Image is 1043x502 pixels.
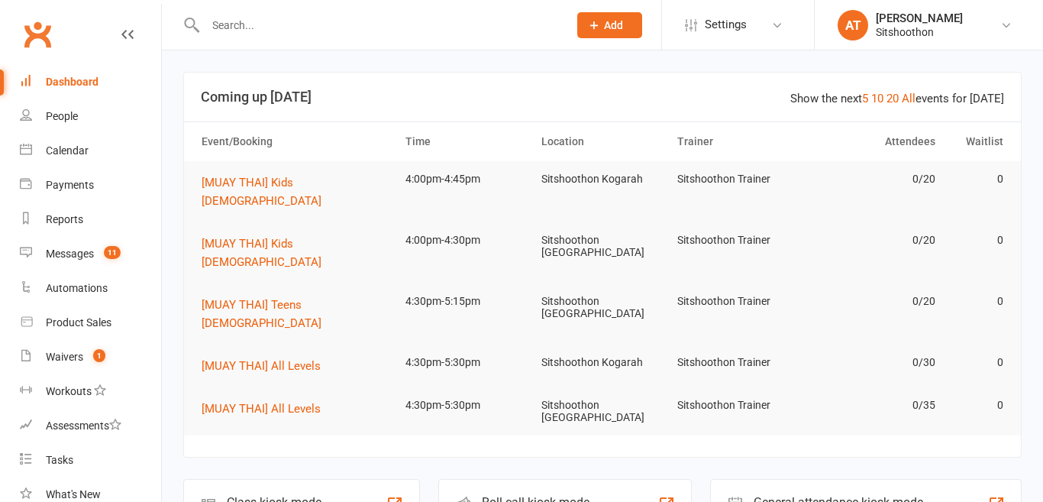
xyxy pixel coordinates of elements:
[942,387,1010,423] td: 0
[806,345,942,381] td: 0/30
[20,409,161,443] a: Assessments
[46,76,98,88] div: Dashboard
[20,306,161,340] a: Product Sales
[871,92,883,105] a: 10
[942,222,1010,258] td: 0
[806,122,942,161] th: Attendees
[20,99,161,134] a: People
[942,161,1010,197] td: 0
[104,246,121,259] span: 11
[886,92,899,105] a: 20
[399,161,534,197] td: 4:00pm-4:45pm
[202,235,392,271] button: [MUAY THAI] Kids [DEMOGRAPHIC_DATA]
[20,65,161,99] a: Dashboard
[202,237,321,269] span: [MUAY THAI] Kids [DEMOGRAPHIC_DATA]
[534,345,670,381] td: Sitshoothon Kogarah
[93,349,105,362] span: 1
[202,359,321,373] span: [MUAY THAI] All Levels
[46,316,111,329] div: Product Sales
[670,161,806,197] td: Sitshoothon Trainer
[46,213,83,225] div: Reports
[202,402,321,416] span: [MUAY THAI] All Levels
[399,283,534,319] td: 4:30pm-5:15pm
[202,176,321,208] span: [MUAY THAI] Kids [DEMOGRAPHIC_DATA]
[705,8,747,42] span: Settings
[46,179,94,191] div: Payments
[876,25,963,39] div: Sitshoothon
[399,387,534,423] td: 4:30pm-5:30pm
[399,222,534,258] td: 4:00pm-4:30pm
[46,248,94,260] div: Messages
[46,454,73,466] div: Tasks
[670,387,806,423] td: Sitshoothon Trainer
[20,443,161,478] a: Tasks
[670,345,806,381] td: Sitshoothon Trainer
[18,15,57,53] a: Clubworx
[604,19,623,31] span: Add
[534,122,670,161] th: Location
[20,202,161,237] a: Reports
[942,122,1010,161] th: Waitlist
[577,12,642,38] button: Add
[20,134,161,168] a: Calendar
[862,92,868,105] a: 5
[202,400,331,418] button: [MUAY THAI] All Levels
[20,340,161,374] a: Waivers 1
[202,173,392,210] button: [MUAY THAI] Kids [DEMOGRAPHIC_DATA]
[20,271,161,306] a: Automations
[806,283,942,319] td: 0/20
[534,161,670,197] td: Sitshoothon Kogarah
[20,374,161,409] a: Workouts
[806,222,942,258] td: 0/20
[46,385,92,397] div: Workouts
[201,15,557,36] input: Search...
[201,89,1004,105] h3: Coming up [DATE]
[46,488,101,500] div: What's New
[534,387,670,436] td: Sitshoothon [GEOGRAPHIC_DATA]
[838,10,868,40] div: AT
[20,168,161,202] a: Payments
[46,110,78,122] div: People
[902,92,915,105] a: All
[534,222,670,270] td: Sitshoothon [GEOGRAPHIC_DATA]
[806,161,942,197] td: 0/20
[670,222,806,258] td: Sitshoothon Trainer
[20,237,161,271] a: Messages 11
[202,296,392,332] button: [MUAY THAI] Teens [DEMOGRAPHIC_DATA]
[399,345,534,381] td: 4:30pm-5:30pm
[202,357,331,375] button: [MUAY THAI] All Levels
[195,122,399,161] th: Event/Booking
[942,283,1010,319] td: 0
[670,122,806,161] th: Trainer
[790,89,1004,108] div: Show the next events for [DATE]
[202,298,321,330] span: [MUAY THAI] Teens [DEMOGRAPHIC_DATA]
[46,351,83,363] div: Waivers
[806,387,942,423] td: 0/35
[399,122,534,161] th: Time
[534,283,670,332] td: Sitshoothon [GEOGRAPHIC_DATA]
[46,419,121,432] div: Assessments
[670,283,806,319] td: Sitshoothon Trainer
[46,144,89,157] div: Calendar
[876,11,963,25] div: [PERSON_NAME]
[46,282,108,294] div: Automations
[942,345,1010,381] td: 0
